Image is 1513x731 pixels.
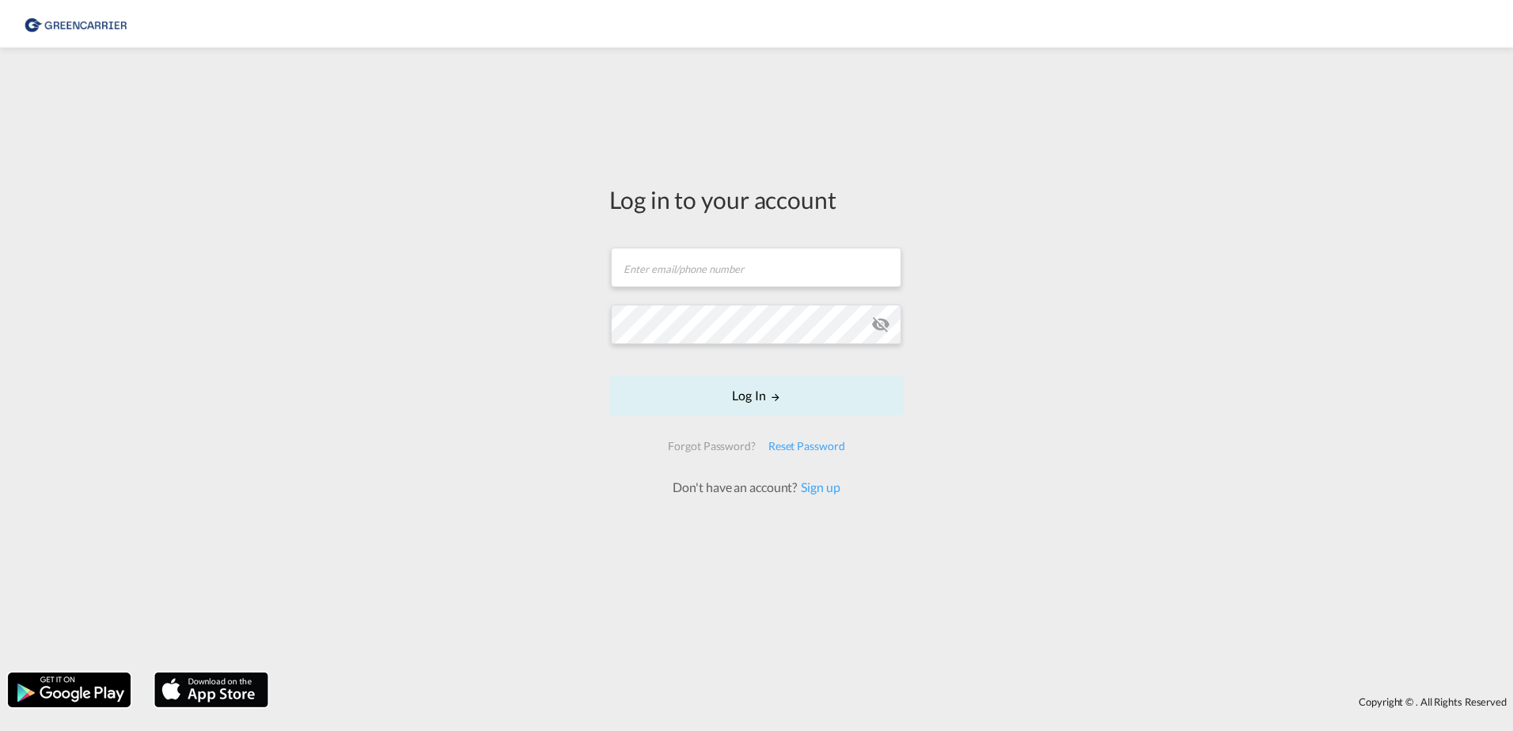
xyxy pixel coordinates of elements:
input: Enter email/phone number [611,248,901,287]
img: google.png [6,671,132,709]
md-icon: icon-eye-off [871,315,890,334]
div: Copyright © . All Rights Reserved [276,688,1513,715]
img: 1378a7308afe11ef83610d9e779c6b34.png [24,6,131,42]
div: Reset Password [762,432,851,460]
button: LOGIN [609,376,904,415]
img: apple.png [153,671,270,709]
div: Forgot Password? [662,432,761,460]
div: Don't have an account? [655,479,857,496]
a: Sign up [797,479,840,494]
div: Log in to your account [609,183,904,216]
